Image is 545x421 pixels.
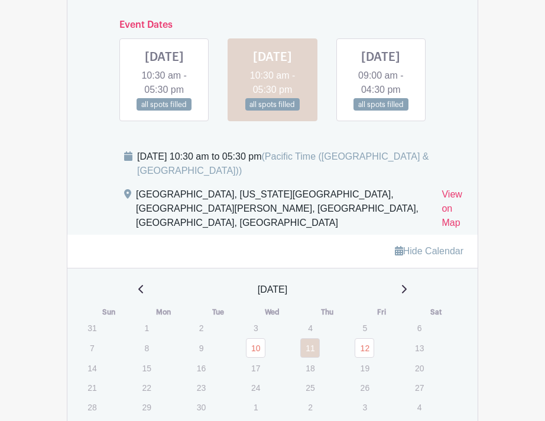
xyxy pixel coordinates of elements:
[300,398,320,416] p: 2
[300,359,320,377] p: 18
[300,319,320,337] p: 4
[192,339,211,357] p: 9
[410,398,429,416] p: 4
[110,20,435,31] h6: Event Dates
[82,306,136,318] th: Sun
[246,319,265,337] p: 3
[82,319,102,337] p: 31
[395,246,463,256] a: Hide Calendar
[409,306,463,318] th: Sat
[192,319,211,337] p: 2
[137,319,156,337] p: 1
[246,398,265,416] p: 1
[82,398,102,416] p: 28
[137,378,156,397] p: 22
[137,339,156,357] p: 8
[300,306,354,318] th: Thu
[136,187,432,235] div: [GEOGRAPHIC_DATA], [US_STATE][GEOGRAPHIC_DATA], [GEOGRAPHIC_DATA][PERSON_NAME], [GEOGRAPHIC_DATA]...
[192,378,211,397] p: 23
[410,359,429,377] p: 20
[258,283,287,297] span: [DATE]
[355,319,374,337] p: 5
[410,339,429,357] p: 13
[246,338,265,358] a: 10
[245,306,300,318] th: Wed
[137,150,463,178] div: [DATE] 10:30 am to 05:30 pm
[410,378,429,397] p: 27
[442,187,463,235] a: View on Map
[137,398,156,416] p: 29
[355,359,374,377] p: 19
[246,378,265,397] p: 24
[192,398,211,416] p: 30
[410,319,429,337] p: 6
[82,339,102,357] p: 7
[355,338,374,358] a: 12
[300,338,320,358] a: 11
[355,398,374,416] p: 3
[191,306,245,318] th: Tue
[82,359,102,377] p: 14
[300,378,320,397] p: 25
[355,378,374,397] p: 26
[192,359,211,377] p: 16
[137,359,156,377] p: 15
[136,306,190,318] th: Mon
[82,378,102,397] p: 21
[246,359,265,377] p: 17
[137,151,429,176] span: (Pacific Time ([GEOGRAPHIC_DATA] & [GEOGRAPHIC_DATA]))
[354,306,408,318] th: Fri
